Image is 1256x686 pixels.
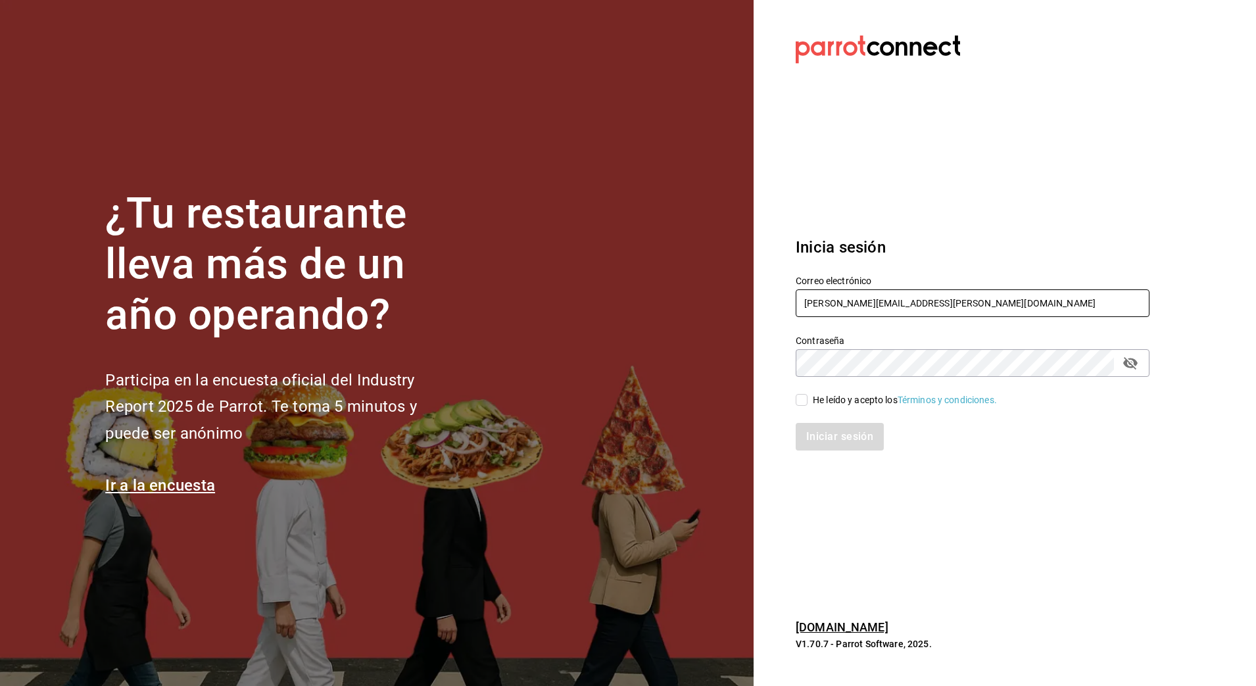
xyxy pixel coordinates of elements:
[1119,352,1142,374] button: passwordField
[796,276,1149,285] label: Correo electrónico
[796,637,1149,650] p: V1.70.7 - Parrot Software, 2025.
[796,289,1149,317] input: Ingresa tu correo electrónico
[796,620,888,634] a: [DOMAIN_NAME]
[898,395,997,405] a: Términos y condiciones.
[105,367,460,447] h2: Participa en la encuesta oficial del Industry Report 2025 de Parrot. Te toma 5 minutos y puede se...
[796,235,1149,259] h3: Inicia sesión
[105,189,460,340] h1: ¿Tu restaurante lleva más de un año operando?
[813,393,997,407] div: He leído y acepto los
[105,476,215,495] a: Ir a la encuesta
[796,336,1149,345] label: Contraseña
